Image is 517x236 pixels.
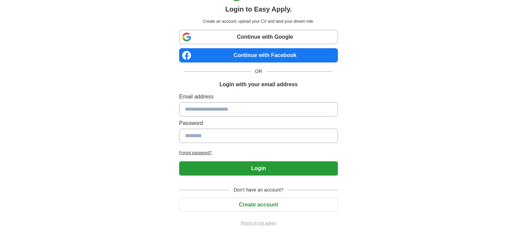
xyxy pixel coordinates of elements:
h1: Login to Easy Apply. [225,4,292,14]
a: Continue with Google [179,30,338,44]
a: Return to job advert [179,220,338,226]
button: Create account [179,198,338,212]
a: Forgot password? [179,150,338,156]
span: OR [251,68,266,75]
label: Password [179,119,338,127]
label: Email address [179,93,338,101]
a: Continue with Facebook [179,48,338,62]
a: Create account [179,202,338,207]
h1: Login with your email address [219,80,297,89]
span: Don't have an account? [229,186,288,194]
button: Login [179,161,338,176]
p: Create an account, upload your CV and land your dream role. [180,18,337,24]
